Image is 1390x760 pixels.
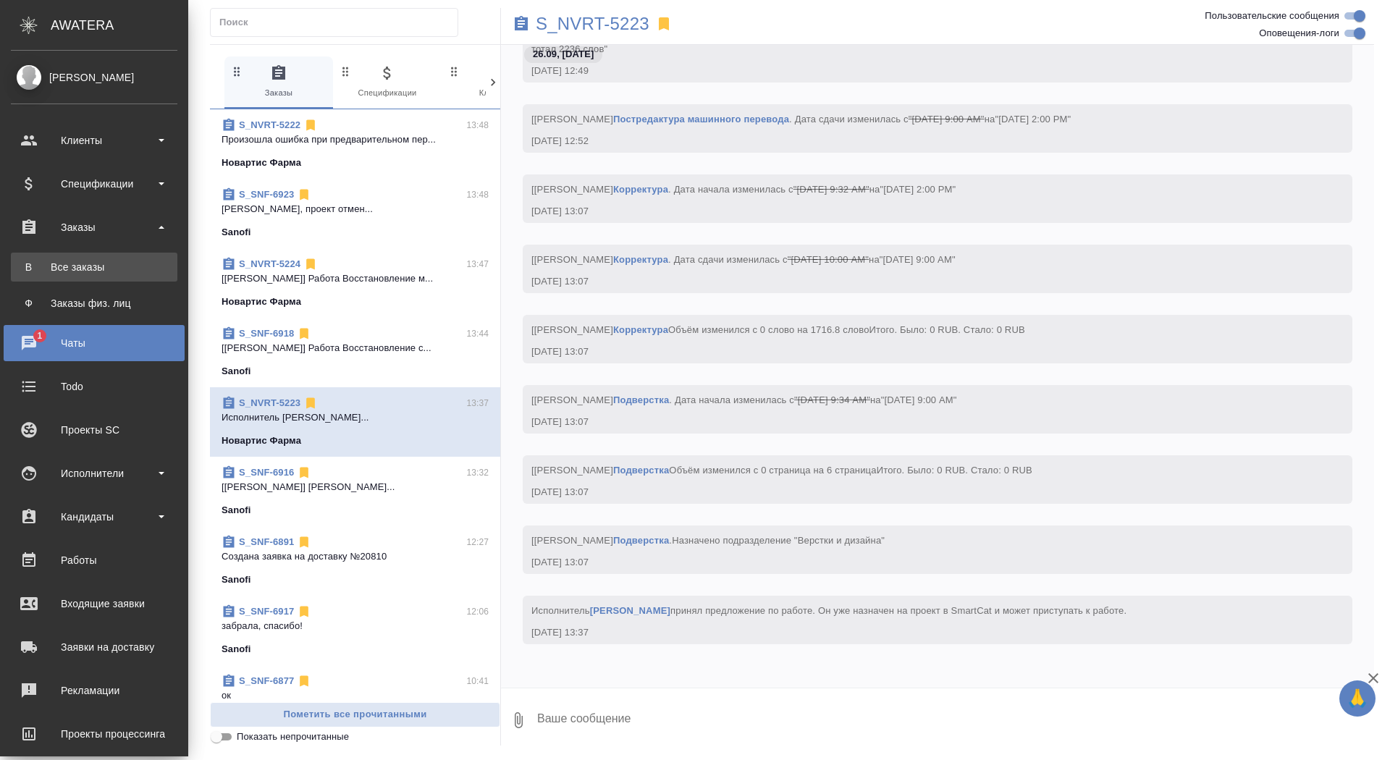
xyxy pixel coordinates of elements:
[613,465,669,476] a: Подверстка
[466,465,489,480] p: 13:32
[672,535,885,546] span: Назначено подразделение "Верстки и дизайна"
[4,412,185,448] a: Проекты SC
[613,254,668,265] a: Корректура
[531,605,1126,616] span: Исполнитель принял предложение по работе . Он уже назначен на проект в SmartCat и может приступат...
[222,549,489,564] p: Создана заявка на доставку №20810
[222,295,301,309] p: Новартис Фарма
[210,109,500,179] div: S_NVRT-522213:48Произошла ошибка при предварительном пер...Новартис Фарма
[788,254,869,265] span: "[DATE] 10:00 AM"
[880,254,956,265] span: "[DATE] 9:00 AM"
[11,506,177,528] div: Кандидаты
[210,248,500,318] div: S_NVRT-522413:47[[PERSON_NAME]] Работа Восстановление м...Новартис Фарма
[11,593,177,615] div: Входящие заявки
[222,619,489,633] p: забрала, спасибо!
[531,324,1025,335] span: [[PERSON_NAME] Объём изменился с 0 слово на 1716.8 слово
[297,535,311,549] svg: Отписаться
[869,324,1025,335] span: Итого. Было: 0 RUB. Стало: 0 RUB
[531,114,1071,124] span: [[PERSON_NAME] . Дата сдачи изменилась с на
[531,485,1302,499] div: [DATE] 13:07
[210,665,500,735] div: S_SNF-687710:41окSanofi
[466,604,489,619] p: 12:06
[613,114,789,124] a: Постредактура машинного перевода
[909,114,985,124] span: "[DATE] 9:00 AM"
[4,672,185,709] a: Рекламации
[222,434,301,448] p: Новартис Фарма
[11,680,177,701] div: Рекламации
[239,606,294,617] a: S_SNF-6917
[531,555,1302,570] div: [DATE] 13:07
[18,296,170,311] div: Заказы физ. лиц
[4,586,185,622] a: Входящие заявки
[239,675,294,686] a: S_SNF-6877
[531,254,956,265] span: [[PERSON_NAME] . Дата сдачи изменилась с на
[303,118,318,132] svg: Отписаться
[531,394,957,405] span: [[PERSON_NAME] . Дата начала изменилась с на
[239,189,294,200] a: S_SNF-6923
[210,387,500,457] div: S_NVRT-522313:37Исполнитель [PERSON_NAME]...Новартис Фарма
[447,64,544,100] span: Клиенты
[239,119,300,130] a: S_NVRT-5222
[531,625,1302,640] div: [DATE] 13:37
[297,465,311,480] svg: Отписаться
[613,394,669,405] a: Подверстка
[11,723,177,745] div: Проекты процессинга
[222,503,251,518] p: Sanofi
[11,253,177,282] a: ВВсе заказы
[11,636,177,658] div: Заявки на доставку
[1339,680,1376,717] button: 🙏
[303,257,318,271] svg: Отписаться
[222,132,489,147] p: Произошла ошибка при предварительном пер...
[11,463,177,484] div: Исполнители
[531,415,1302,429] div: [DATE] 13:07
[613,324,668,335] a: Корректура
[210,596,500,665] div: S_SNF-691712:06забрала, спасибо!Sanofi
[218,706,492,723] span: Пометить все прочитанными
[230,64,244,78] svg: Зажми и перетащи, чтобы поменять порядок вкладок
[51,11,188,40] div: AWATERA
[447,64,461,78] svg: Зажми и перетащи, чтобы поменять порядок вкладок
[210,457,500,526] div: S_SNF-691613:32[[PERSON_NAME]] [PERSON_NAME]...Sanofi
[219,12,458,33] input: Поиск
[531,535,885,546] span: [[PERSON_NAME] .
[531,134,1302,148] div: [DATE] 12:52
[11,419,177,441] div: Проекты SC
[881,394,957,405] span: "[DATE] 9:00 AM"
[4,542,185,578] a: Работы
[11,130,177,151] div: Клиенты
[222,480,489,494] p: [[PERSON_NAME]] [PERSON_NAME]...
[222,202,489,216] p: [PERSON_NAME], проект отмен...
[297,187,311,202] svg: Отписаться
[995,114,1071,124] span: "[DATE] 2:00 PM"
[531,184,956,195] span: [[PERSON_NAME] . Дата начала изменилась с на
[339,64,353,78] svg: Зажми и перетащи, чтобы поменять порядок вкладок
[1259,26,1339,41] span: Оповещения-логи
[11,376,177,397] div: Todo
[4,325,185,361] a: 1Чаты
[339,64,436,100] span: Спецификации
[222,225,251,240] p: Sanofi
[239,328,294,339] a: S_SNF-6918
[11,216,177,238] div: Заказы
[222,573,251,587] p: Sanofi
[466,118,489,132] p: 13:48
[297,674,311,688] svg: Отписаться
[222,271,489,286] p: [[PERSON_NAME]] Работа Восстановление м...
[210,179,500,248] div: S_SNF-692313:48[PERSON_NAME], проект отмен...Sanofi
[536,17,649,31] p: S_NVRT-5223
[793,184,869,195] span: "[DATE] 9:32 AM"
[4,629,185,665] a: Заявки на доставку
[1205,9,1339,23] span: Пользовательские сообщения
[222,688,489,703] p: ок
[303,396,318,410] svg: Отписаться
[222,341,489,355] p: [[PERSON_NAME]] Работа Восстановление с...
[466,187,489,202] p: 13:48
[4,368,185,405] a: Todo
[222,410,489,425] p: Исполнитель [PERSON_NAME]...
[466,257,489,271] p: 13:47
[590,605,670,616] a: [PERSON_NAME]
[18,260,170,274] div: Все заказы
[230,64,327,100] span: Заказы
[1345,683,1370,714] span: 🙏
[11,332,177,354] div: Чаты
[239,397,300,408] a: S_NVRT-5223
